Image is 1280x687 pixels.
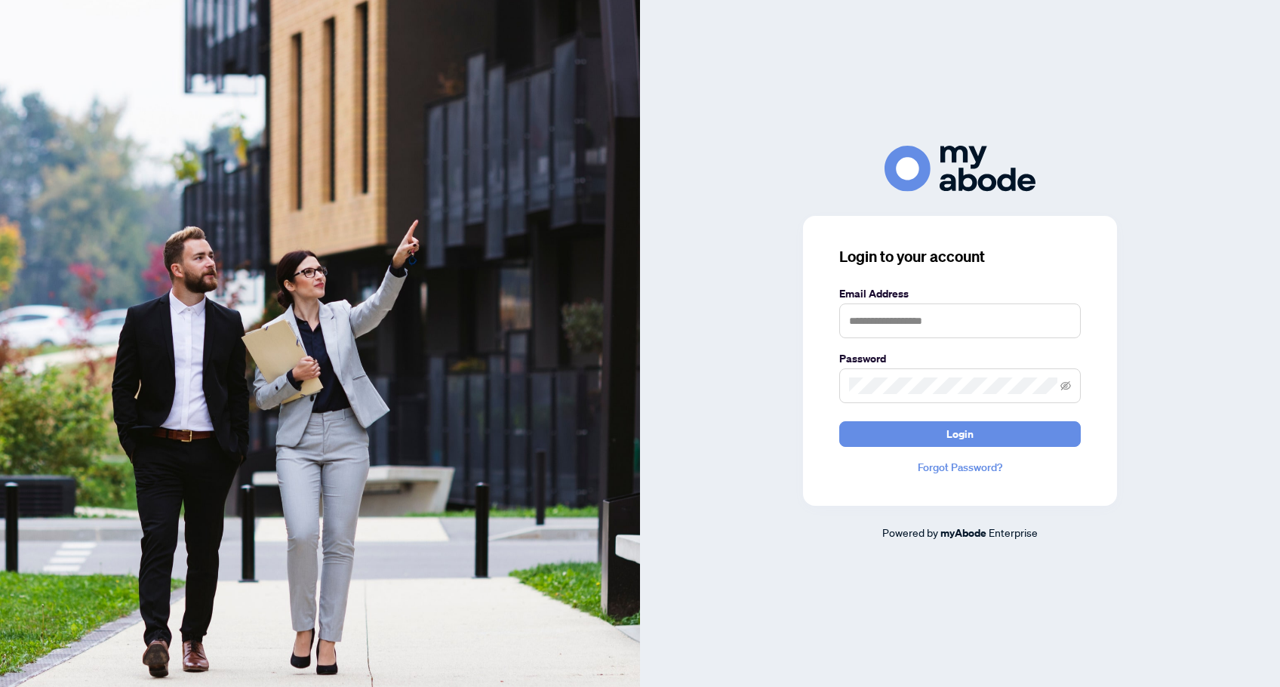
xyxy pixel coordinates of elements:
[839,246,1081,267] h3: Login to your account
[882,525,938,539] span: Powered by
[839,421,1081,447] button: Login
[839,285,1081,302] label: Email Address
[946,422,974,446] span: Login
[1060,380,1071,391] span: eye-invisible
[839,350,1081,367] label: Password
[839,459,1081,476] a: Forgot Password?
[989,525,1038,539] span: Enterprise
[940,525,986,541] a: myAbode
[885,146,1035,192] img: ma-logo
